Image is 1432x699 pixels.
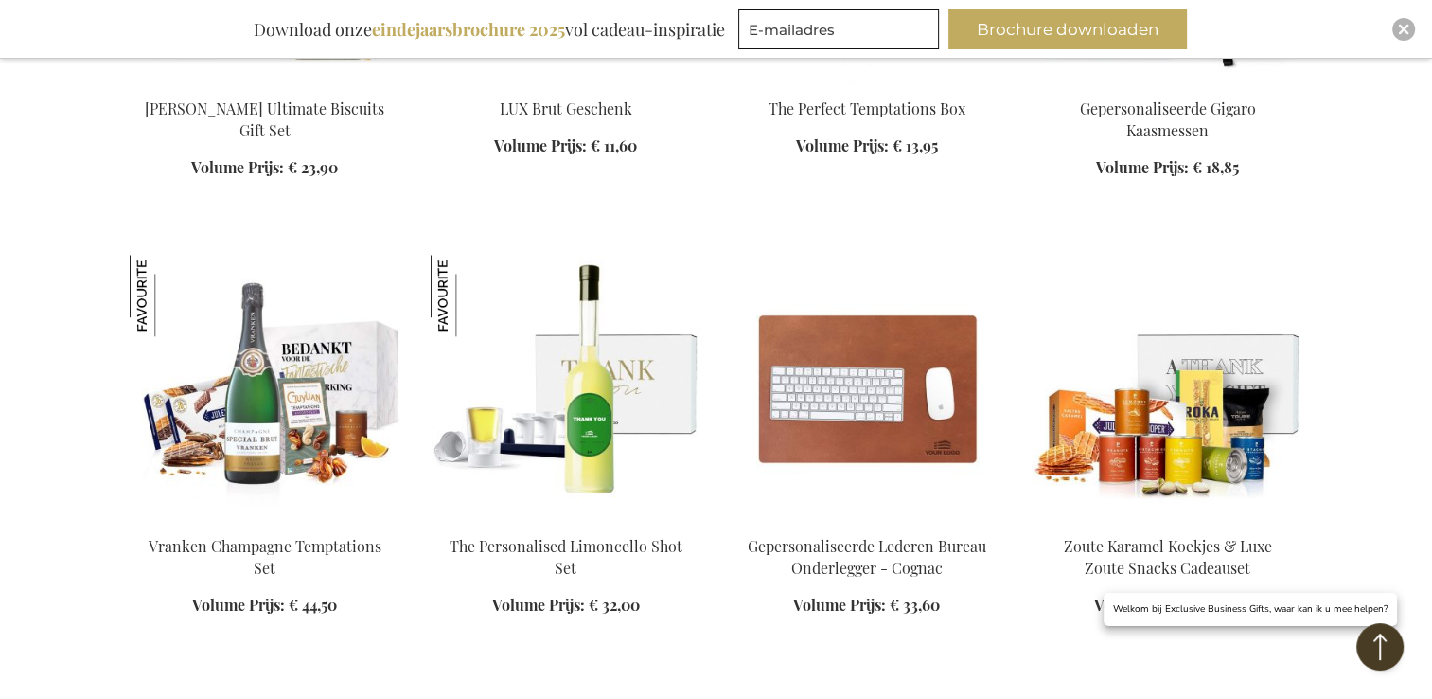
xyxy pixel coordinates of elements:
span: Volume Prijs: [492,595,585,615]
input: E-mailadres [738,9,939,49]
span: € 32,00 [589,595,640,615]
a: Volume Prijs: € 32,00 [1094,595,1242,617]
span: € 11,60 [591,135,637,155]
img: Personalised Leather Desk Pad - Cognac [732,255,1002,520]
a: [PERSON_NAME] Ultimate Biscuits Gift Set [145,99,384,140]
a: Volume Prijs: € 23,90 [191,157,338,179]
span: € 23,90 [288,157,338,177]
span: Volume Prijs: [793,595,886,615]
a: Jules Destrooper Ultimate Biscuits Gift Set [130,75,400,93]
img: Salted Caramel Biscuits & Luxury Salty Snacks Gift Set [1033,255,1303,520]
span: € 13,95 [893,135,938,155]
a: Volume Prijs: € 44,50 [192,595,337,617]
img: Close [1398,24,1409,35]
span: € 18,85 [1193,157,1239,177]
img: The Personalised Limoncello Shot Set [431,255,512,336]
span: Volume Prijs: [494,135,587,155]
img: The Personalised Limoncello Shot Set [431,255,701,520]
a: The Personalised Limoncello Shot Set The Personalised Limoncello Shot Set [431,512,701,530]
span: Volume Prijs: [796,135,889,155]
img: Vranken Champagne Temptations Set [130,255,400,520]
a: Vranken Champagne Temptations Set [149,536,381,578]
a: Salted Caramel Biscuits & Luxury Salty Snacks Gift Set [1033,512,1303,530]
a: Zoute Karamel Koekjes & Luxe Zoute Snacks Cadeauset [1064,536,1272,578]
a: Personalised Leather Desk Pad - Cognac [732,512,1002,530]
span: € 44,50 [289,595,337,615]
a: Personalised Gigaro Cheese Knives [1033,75,1303,93]
a: Volume Prijs: € 18,85 [1096,157,1239,179]
a: The Perfect Temptations Box [769,99,965,118]
span: Volume Prijs: [1094,595,1187,615]
a: LUX Brut Geschenk [500,99,632,118]
span: Volume Prijs: [192,595,285,615]
a: Volume Prijs: € 13,95 [796,135,938,157]
a: Lux Sparkling Wine [431,75,701,93]
a: Volume Prijs: € 32,00 [492,595,640,617]
a: Volume Prijs: € 11,60 [494,135,637,157]
a: The Perfect Temptations Box [732,75,1002,93]
img: Vranken Champagne Temptations Set [130,255,211,336]
form: marketing offers and promotions [738,9,945,55]
div: Download onze vol cadeau-inspiratie [245,9,734,49]
button: Brochure downloaden [948,9,1187,49]
span: € 33,60 [890,595,940,615]
a: The Personalised Limoncello Shot Set [450,536,682,578]
a: Gepersonaliseerde Lederen Bureau Onderlegger - Cognac [748,536,986,578]
div: Close [1392,18,1415,41]
a: Vranken Champagne Temptations Set Vranken Champagne Temptations Set [130,512,400,530]
a: Volume Prijs: € 33,60 [793,595,940,617]
span: Volume Prijs: [191,157,284,177]
b: eindejaarsbrochure 2025 [372,18,565,41]
span: Volume Prijs: [1096,157,1189,177]
a: Gepersonaliseerde Gigaro Kaasmessen [1080,99,1256,140]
